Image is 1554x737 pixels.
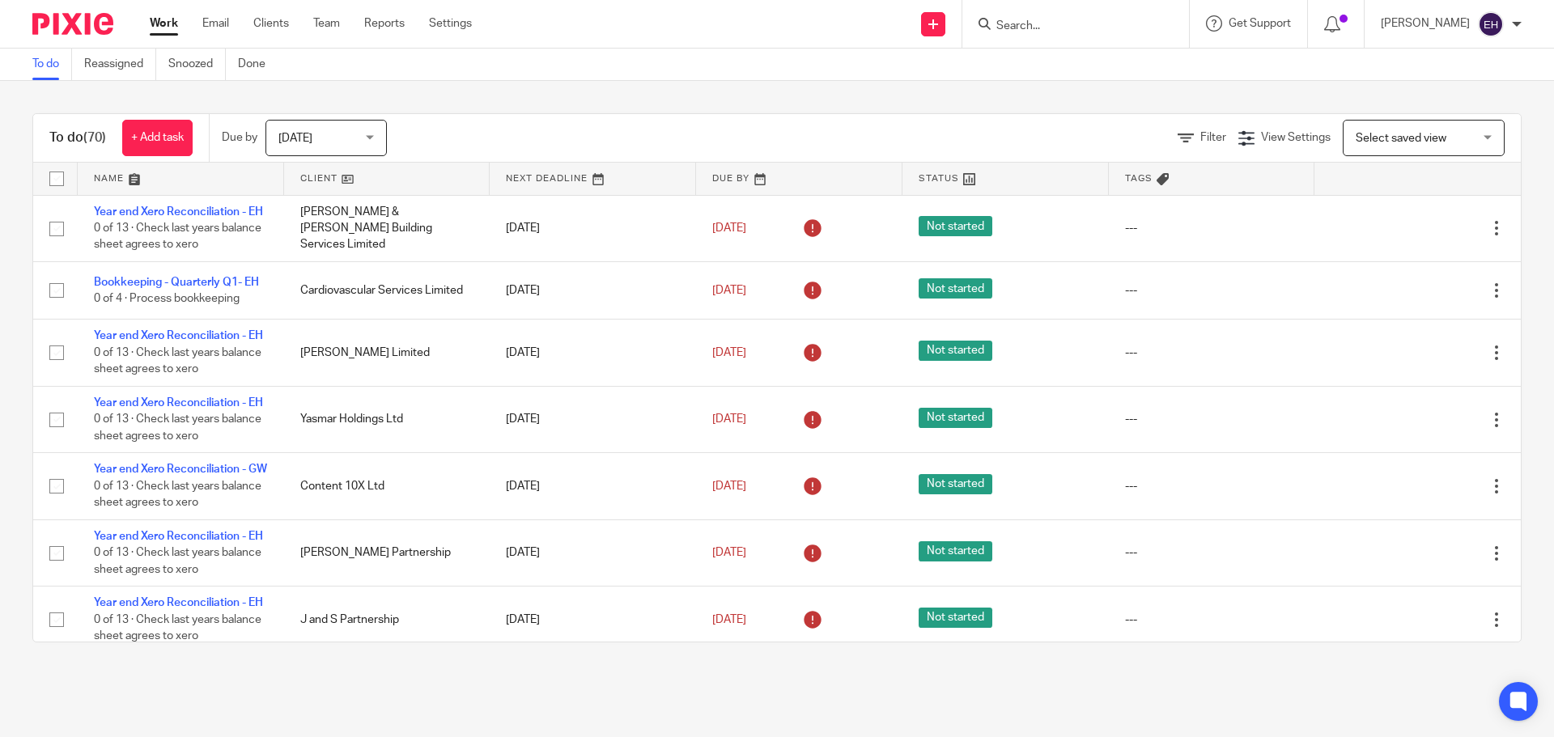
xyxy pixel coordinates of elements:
span: 0 of 13 · Check last years balance sheet agrees to xero [94,222,261,251]
td: Content 10X Ltd [284,453,490,519]
a: Year end Xero Reconciliation - EH [94,397,263,409]
span: Not started [919,341,992,361]
span: View Settings [1261,132,1331,143]
a: Reassigned [84,49,156,80]
span: Not started [919,216,992,236]
td: [DATE] [490,320,696,386]
td: [DATE] [490,453,696,519]
span: 0 of 4 · Process bookkeeping [94,293,240,304]
span: 0 of 13 · Check last years balance sheet agrees to xero [94,347,261,375]
a: Settings [429,15,472,32]
span: Select saved view [1356,133,1446,144]
div: --- [1125,282,1299,299]
span: (70) [83,131,106,144]
img: Pixie [32,13,113,35]
div: --- [1125,544,1299,561]
div: --- [1125,411,1299,427]
td: [PERSON_NAME] & [PERSON_NAME] Building Services Limited [284,195,490,261]
td: [DATE] [490,587,696,653]
span: 0 of 13 · Check last years balance sheet agrees to xero [94,614,261,642]
span: [DATE] [712,481,746,492]
span: Not started [919,474,992,494]
div: --- [1125,345,1299,361]
div: --- [1125,220,1299,236]
img: svg%3E [1478,11,1504,37]
span: Get Support [1229,18,1291,29]
a: Email [202,15,229,32]
td: [DATE] [490,195,696,261]
a: Reports [364,15,405,32]
a: Done [238,49,278,80]
span: [DATE] [712,413,746,425]
a: + Add task [122,120,193,156]
a: Work [150,15,178,32]
span: Not started [919,541,992,561]
p: [PERSON_NAME] [1381,15,1470,32]
td: Yasmar Holdings Ltd [284,386,490,452]
td: [DATE] [490,519,696,586]
a: Year end Xero Reconciliation - GW [94,464,267,475]
span: [DATE] [278,133,312,144]
a: Year end Xero Reconciliation - EH [94,597,263,608]
td: [DATE] [490,386,696,452]
a: Year end Xero Reconciliation - EH [94,206,263,218]
span: Tags [1125,174,1153,183]
td: Cardiovascular Services Limited [284,261,490,319]
span: 0 of 13 · Check last years balance sheet agrees to xero [94,413,261,442]
span: Not started [919,408,992,428]
div: --- [1125,612,1299,628]
input: Search [995,19,1140,34]
td: J and S Partnership [284,587,490,653]
a: Year end Xero Reconciliation - EH [94,531,263,542]
div: --- [1125,478,1299,494]
a: Year end Xero Reconciliation - EH [94,330,263,341]
span: 0 of 13 · Check last years balance sheet agrees to xero [94,481,261,509]
a: Team [313,15,340,32]
a: Snoozed [168,49,226,80]
td: [PERSON_NAME] Limited [284,320,490,386]
span: [DATE] [712,222,746,234]
p: Due by [222,129,257,146]
a: Bookkeeping - Quarterly Q1- EH [94,277,259,288]
span: [DATE] [712,547,746,558]
span: Not started [919,608,992,628]
span: 0 of 13 · Check last years balance sheet agrees to xero [94,547,261,575]
td: [PERSON_NAME] Partnership [284,519,490,586]
a: Clients [253,15,289,32]
span: Not started [919,278,992,299]
h1: To do [49,129,106,146]
td: [DATE] [490,261,696,319]
a: To do [32,49,72,80]
span: [DATE] [712,347,746,358]
span: Filter [1200,132,1226,143]
span: [DATE] [712,614,746,625]
span: [DATE] [712,285,746,296]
